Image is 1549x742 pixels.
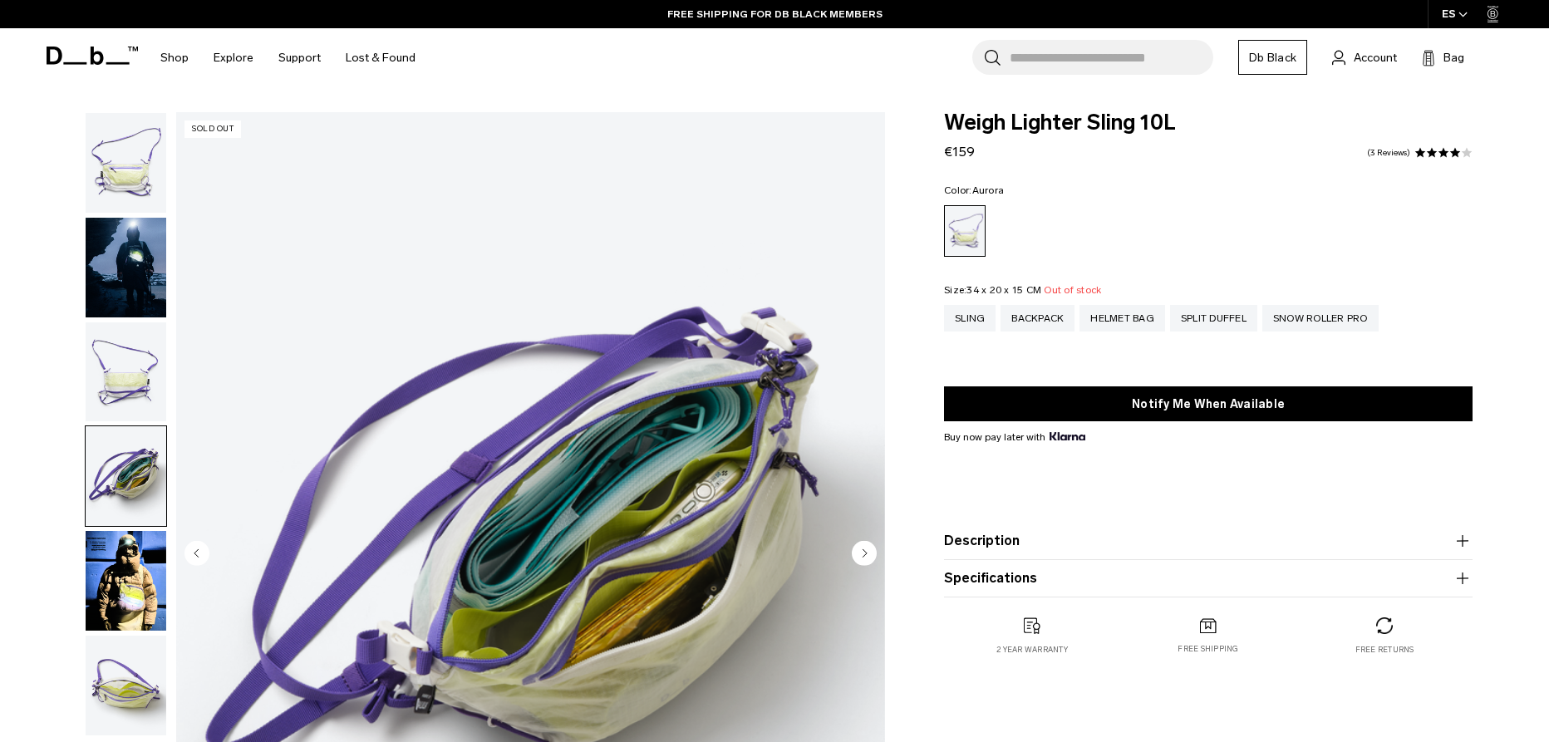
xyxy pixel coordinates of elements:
[944,205,986,257] a: Aurora
[667,7,883,22] a: FREE SHIPPING FOR DB BLACK MEMBERS
[184,120,241,138] p: Sold Out
[1443,49,1464,66] span: Bag
[944,531,1473,551] button: Description
[1079,305,1165,332] a: Helmet Bag
[944,112,1473,134] span: Weigh Lighter Sling 10L
[85,425,167,527] button: Weigh_Lighter_Sling_10L_3.png
[944,386,1473,421] button: Notify Me When Available
[944,568,1473,588] button: Specifications
[85,322,167,423] button: Weigh_Lighter_Sling_10L_2.png
[1170,305,1257,332] a: Split Duffel
[1355,644,1414,656] p: Free returns
[86,113,166,213] img: Weigh_Lighter_Sling_10L_1.png
[1354,49,1397,66] span: Account
[1050,432,1085,440] img: {"height" => 20, "alt" => "Klarna"}
[1178,643,1238,655] p: Free shipping
[1367,149,1410,157] a: 3 reviews
[1001,305,1074,332] a: Backpack
[1332,47,1397,67] a: Account
[1238,40,1307,75] a: Db Black
[85,530,167,631] button: Weigh Lighter Sling 10L Aurora
[944,144,975,160] span: €159
[148,28,428,87] nav: Main Navigation
[160,28,189,87] a: Shop
[1044,284,1101,296] span: Out of stock
[85,217,167,318] button: Weigh_Lighter_Sling_10L_Lifestyle.png
[86,322,166,422] img: Weigh_Lighter_Sling_10L_2.png
[944,285,1101,295] legend: Size:
[1422,47,1464,67] button: Bag
[944,305,996,332] a: Sling
[852,540,877,568] button: Next slide
[346,28,416,87] a: Lost & Found
[86,531,166,631] img: Weigh Lighter Sling 10L Aurora
[1262,305,1379,332] a: Snow Roller Pro
[966,284,1041,296] span: 34 x 20 x 15 CM
[86,636,166,735] img: Weigh_Lighter_Sling_10L_4.png
[85,112,167,214] button: Weigh_Lighter_Sling_10L_1.png
[278,28,321,87] a: Support
[944,430,1085,445] span: Buy now pay later with
[184,540,209,568] button: Previous slide
[86,218,166,317] img: Weigh_Lighter_Sling_10L_Lifestyle.png
[996,644,1068,656] p: 2 year warranty
[85,635,167,736] button: Weigh_Lighter_Sling_10L_4.png
[86,426,166,526] img: Weigh_Lighter_Sling_10L_3.png
[944,185,1004,195] legend: Color:
[972,184,1005,196] span: Aurora
[214,28,253,87] a: Explore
